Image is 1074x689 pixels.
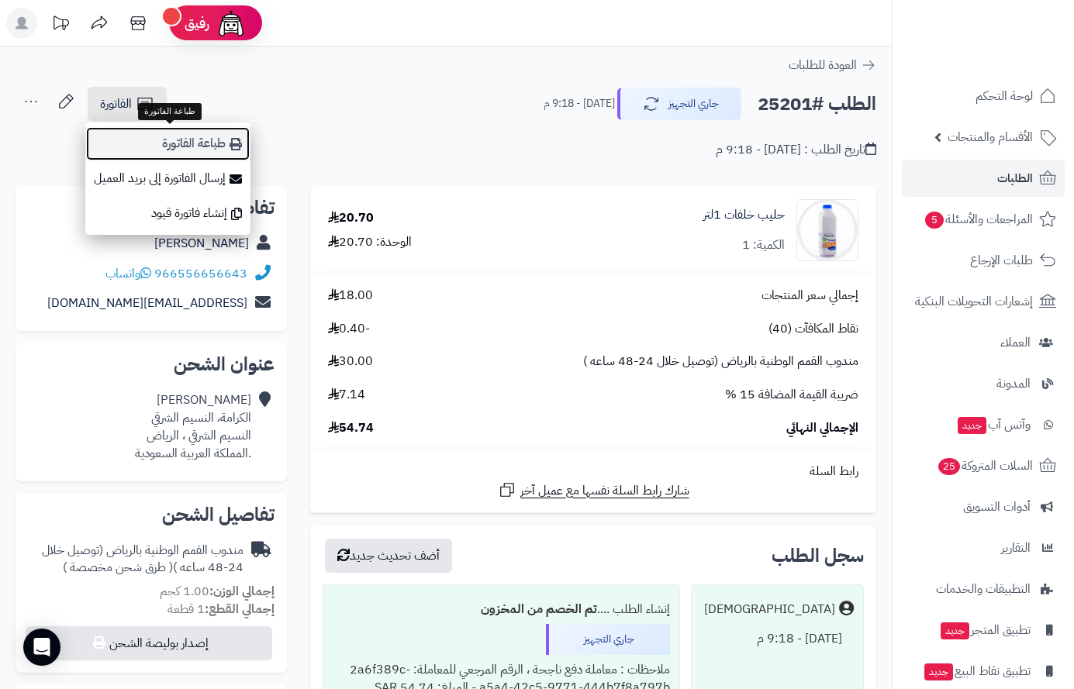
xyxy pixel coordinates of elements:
span: العودة للطلبات [789,56,857,74]
span: 25 [938,458,960,475]
a: إرسال الفاتورة إلى بريد العميل [85,161,250,196]
span: الفاتورة [100,95,132,113]
a: [PERSON_NAME] [154,234,249,253]
h2: عنوان الشحن [28,355,275,374]
span: تطبيق المتجر [939,619,1031,641]
a: إنشاء فاتورة قيود [85,196,250,231]
span: أدوات التسويق [963,496,1031,518]
a: العملاء [902,324,1065,361]
span: لوحة التحكم [976,85,1033,107]
b: تم الخصم من المخزون [481,600,597,618]
h3: سجل الطلب [772,546,864,565]
span: التطبيقات والخدمات [936,578,1031,600]
strong: إجمالي القطع: [205,600,275,618]
span: الأقسام والمنتجات [948,126,1033,148]
div: جاري التجهيز [546,624,670,655]
span: التقارير [1001,537,1031,559]
a: العودة للطلبات [789,56,876,74]
span: نقاط المكافآت (40) [768,320,858,338]
div: مندوب القمم الوطنية بالرياض (توصيل خلال 24-48 ساعه ) [28,542,243,577]
a: حليب خلفات 1لتر [703,206,785,224]
img: 1696968873-27-90x90.jpg [797,199,858,261]
span: جديد [924,663,953,680]
div: الكمية: 1 [742,236,785,254]
h2: تفاصيل العميل [28,198,275,217]
a: طباعة الفاتورة [85,126,250,161]
h2: تفاصيل الشحن [28,505,275,524]
a: أدوات التسويق [902,488,1065,525]
span: المدونة [996,373,1031,394]
span: المراجعات والأسئلة [924,208,1033,230]
h2: الطلب #25201 [758,88,876,120]
img: ai-face.png [216,8,247,39]
span: 5 [925,212,944,229]
span: 18.00 [328,287,373,305]
div: 20.70 [328,209,374,227]
span: ضريبة القيمة المضافة 15 % [725,386,858,404]
div: إنشاء الطلب .... [333,594,670,625]
a: المراجعات والأسئلة5 [902,201,1065,238]
a: المدونة [902,365,1065,402]
span: جديد [958,417,986,434]
a: التطبيقات والخدمات [902,570,1065,608]
span: الطلبات [997,167,1033,189]
span: شارك رابط السلة نفسها مع عميل آخر [520,482,689,500]
a: الطلبات [902,160,1065,197]
a: طلبات الإرجاع [902,242,1065,279]
div: [DEMOGRAPHIC_DATA] [704,601,835,618]
div: Open Intercom Messenger [23,629,60,666]
div: تاريخ الطلب : [DATE] - 9:18 م [716,141,876,159]
small: 1.00 كجم [160,582,275,601]
span: 54.74 [328,419,374,437]
span: تطبيق نقاط البيع [923,660,1031,682]
span: العملاء [1000,332,1031,353]
a: إشعارات التحويلات البنكية [902,283,1065,320]
a: تطبيق المتجرجديد [902,611,1065,649]
a: [EMAIL_ADDRESS][DOMAIN_NAME] [47,294,247,312]
span: إشعارات التحويلات البنكية [915,291,1033,312]
a: وآتس آبجديد [902,406,1065,443]
span: وآتس آب [956,414,1031,436]
span: 30.00 [328,353,373,370]
span: طلبات الإرجاع [970,250,1033,271]
div: [PERSON_NAME] الكرامة، النسيم الشرقي النسيم الشرقي ، الرياض .المملكة العربية السعودية [135,391,251,462]
div: الوحدة: 20.70 [328,233,412,251]
a: شارك رابط السلة نفسها مع عميل آخر [498,481,689,500]
a: السلات المتروكة25 [902,447,1065,484]
a: التقارير [902,529,1065,567]
a: 966556656643 [154,264,247,283]
span: مندوب القمم الوطنية بالرياض (توصيل خلال 24-48 ساعه ) [583,353,858,370]
span: ( طرق شحن مخصصة ) [63,558,173,577]
span: -0.40 [328,320,370,338]
small: 1 قطعة [167,600,275,618]
a: الفاتورة [88,87,167,121]
div: [DATE] - 9:18 م [701,624,854,654]
a: تحديثات المنصة [41,8,80,43]
div: طباعة الفاتورة [138,103,202,120]
span: الإجمالي النهائي [786,419,858,437]
a: واتساب [105,264,151,283]
span: إجمالي سعر المنتجات [761,287,858,305]
button: إصدار بوليصة الشحن [26,626,272,660]
div: رابط السلة [316,463,870,481]
strong: إجمالي الوزن: [209,582,275,601]
a: لوحة التحكم [902,78,1065,115]
button: جاري التجهيز [617,88,741,120]
small: [DATE] - 9:18 م [544,96,615,112]
button: أضف تحديث جديد [325,539,452,573]
span: جديد [941,622,969,639]
span: السلات المتروكة [937,455,1033,477]
span: 7.14 [328,386,365,404]
span: رفيق [185,14,209,33]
